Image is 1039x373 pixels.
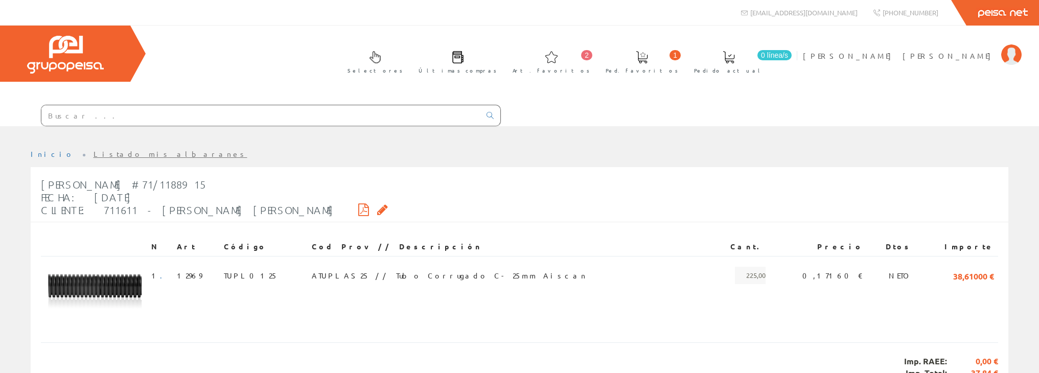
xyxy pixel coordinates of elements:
a: Listado mis albaranes [94,149,247,158]
span: Pedido actual [694,65,764,76]
img: Grupo Peisa [27,36,104,74]
span: [PERSON_NAME] #71/1188915 Fecha: [DATE] Cliente: 711611 - [PERSON_NAME] [PERSON_NAME] [41,178,334,216]
span: [EMAIL_ADDRESS][DOMAIN_NAME] [750,8,858,17]
th: Importe [916,238,998,256]
span: Selectores [348,65,403,76]
input: Buscar ... [41,105,480,126]
span: [PERSON_NAME] [PERSON_NAME] [803,51,996,61]
img: Foto artículo (192x99.857142857143) [45,267,143,318]
th: Código [220,238,308,256]
a: Inicio [31,149,74,158]
a: Selectores [337,42,408,80]
a: [PERSON_NAME] [PERSON_NAME] [803,42,1022,52]
i: Descargar PDF [358,206,369,213]
span: TUPL0125 [224,267,278,284]
a: . [160,271,169,280]
span: 38,61000 € [953,267,994,284]
span: Art. favoritos [513,65,590,76]
th: Dtos [867,238,916,256]
th: Cod Prov // Descripción [308,238,708,256]
span: [PHONE_NUMBER] [883,8,938,17]
th: Art [173,238,220,256]
a: 1 Ped. favoritos [595,42,683,80]
i: Solicitar por email copia firmada [377,206,388,213]
span: ATUPLAS25 // Tubo Corrugado C- 25mm Aiscan [312,267,587,284]
span: 1 [151,267,169,284]
span: 0,17160 € [802,267,863,284]
th: N [147,238,173,256]
a: 2 Art. favoritos [502,42,595,80]
span: 2 [581,50,592,60]
span: 225,00 [735,267,766,284]
a: Últimas compras [408,42,502,80]
span: 12969 [177,267,202,284]
span: NETO [889,267,912,284]
span: 0 línea/s [757,50,792,60]
span: 1 [669,50,681,60]
th: Precio [770,238,867,256]
span: Últimas compras [419,65,497,76]
span: 0,00 € [947,356,998,367]
th: Cant. [708,238,770,256]
span: Ped. favoritos [606,65,678,76]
